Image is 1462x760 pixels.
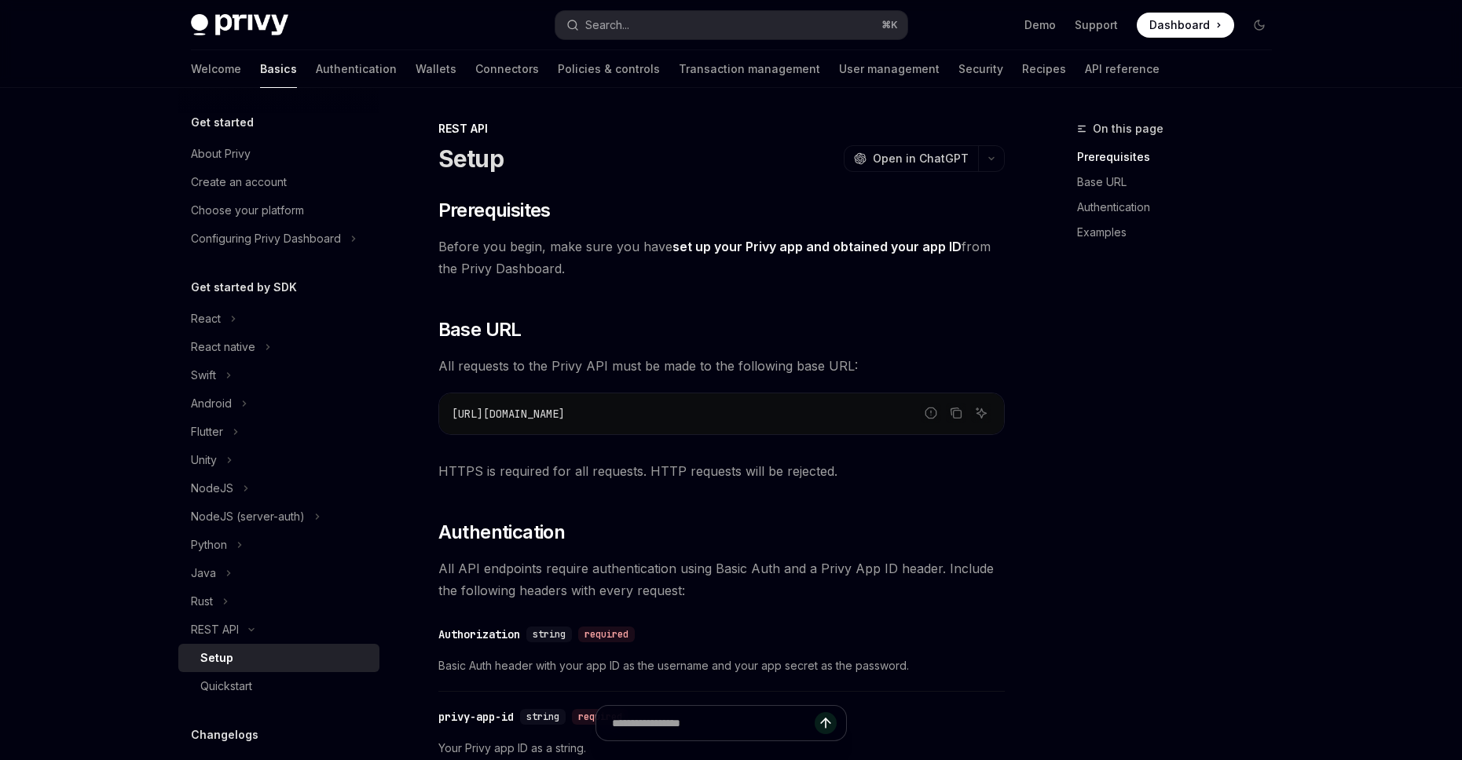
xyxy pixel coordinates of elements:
a: Policies & controls [558,50,660,88]
a: Prerequisites [1077,144,1284,170]
a: set up your Privy app and obtained your app ID [672,239,962,255]
div: REST API [191,620,239,639]
span: Prerequisites [438,198,551,223]
span: Dashboard [1149,17,1210,33]
div: Flutter [191,422,223,441]
input: Ask a question... [612,706,815,740]
a: Welcome [191,50,241,88]
button: Toggle Python section [178,531,379,559]
div: Android [191,394,232,413]
h1: Setup [438,144,504,173]
div: required [578,627,635,642]
a: About Privy [178,140,379,168]
div: Swift [191,366,216,385]
button: Report incorrect code [921,403,941,423]
div: About Privy [191,144,251,163]
a: Basics [260,50,297,88]
button: Toggle NodeJS section [178,474,379,502]
span: HTTPS is required for all requests. HTTP requests will be rejected. [438,460,1005,482]
button: Toggle React section [178,305,379,333]
a: Examples [1077,220,1284,245]
a: Dashboard [1137,13,1234,38]
div: NodeJS [191,479,233,498]
button: Toggle REST API section [178,616,379,644]
div: Java [191,564,216,583]
a: Recipes [1022,50,1066,88]
a: Create an account [178,168,379,196]
a: Quickstart [178,672,379,700]
div: NodeJS (server-auth) [191,507,305,526]
button: Toggle Java section [178,559,379,587]
button: Send message [815,712,837,734]
button: Toggle Android section [178,389,379,418]
div: Quickstart [200,677,252,696]
button: Toggle Unity section [178,446,379,474]
div: React native [191,338,255,356]
a: Authentication [316,50,397,88]
div: Search... [585,16,629,35]
button: Ask AI [971,403,991,423]
div: Choose your platform [191,201,304,220]
h5: Get started [191,113,254,132]
span: Open in ChatGPT [873,151,969,166]
a: Transaction management [679,50,820,88]
span: All API endpoints require authentication using Basic Auth and a Privy App ID header. Include the ... [438,557,1005,601]
h5: Get started by SDK [191,278,297,297]
button: Copy the contents from the code block [946,403,966,423]
div: Configuring Privy Dashboard [191,229,341,248]
button: Toggle Rust section [178,587,379,616]
a: Setup [178,644,379,672]
button: Toggle React native section [178,333,379,361]
a: Choose your platform [178,196,379,225]
button: Toggle dark mode [1247,13,1272,38]
span: Authentication [438,520,566,545]
div: Setup [200,649,233,667]
span: Before you begin, make sure you have from the Privy Dashboard. [438,236,1005,280]
span: On this page [1093,119,1163,138]
h5: Changelogs [191,725,258,744]
a: Security [958,50,1003,88]
div: REST API [438,121,1005,137]
img: dark logo [191,14,288,36]
span: Basic Auth header with your app ID as the username and your app secret as the password. [438,656,1005,675]
span: ⌘ K [881,19,898,31]
a: Base URL [1077,170,1284,195]
div: Python [191,535,227,554]
button: Toggle Configuring Privy Dashboard section [178,225,379,253]
div: React [191,309,221,328]
a: API reference [1085,50,1160,88]
button: Open search [555,11,907,39]
button: Toggle Swift section [178,361,379,389]
button: Open in ChatGPT [844,145,978,172]
div: Create an account [191,173,287,192]
span: All requests to the Privy API must be made to the following base URL: [438,355,1005,377]
div: Authorization [438,627,520,642]
a: User management [839,50,940,88]
a: Connectors [475,50,539,88]
div: Unity [191,451,217,470]
a: Support [1075,17,1118,33]
a: Authentication [1077,195,1284,220]
button: Toggle NodeJS (server-auth) section [178,502,379,531]
button: Toggle Flutter section [178,418,379,446]
span: [URL][DOMAIN_NAME] [452,407,565,421]
span: Base URL [438,317,522,342]
span: string [533,628,566,641]
a: Wallets [416,50,456,88]
div: Rust [191,592,213,611]
a: Demo [1024,17,1056,33]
